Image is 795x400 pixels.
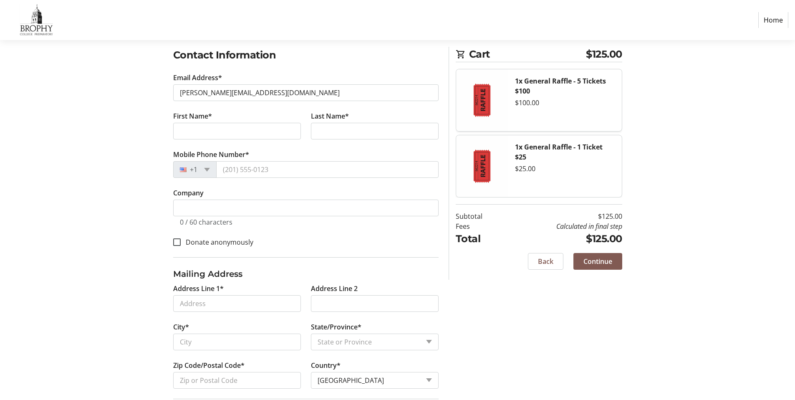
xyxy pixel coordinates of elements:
img: Brophy College Preparatory 's Logo [7,3,66,37]
span: Cart [469,47,586,62]
label: Country* [311,360,341,370]
img: General Raffle - 1 Ticket $25 [456,135,508,197]
label: Donate anonymously [181,237,253,247]
td: Subtotal [456,211,504,221]
img: General Raffle - 5 Tickets $100 [456,69,508,131]
label: Address Line 2 [311,284,358,294]
span: Continue [583,256,612,266]
label: City* [173,322,189,332]
label: Last Name* [311,111,349,121]
div: $100.00 [515,98,615,108]
span: $125.00 [586,47,622,62]
input: Address [173,295,301,312]
tr-character-limit: 0 / 60 characters [180,218,232,227]
label: Zip Code/Postal Code* [173,360,245,370]
td: $125.00 [504,211,622,221]
label: First Name* [173,111,212,121]
strong: 1x General Raffle - 1 Ticket $25 [515,142,603,162]
input: Zip or Postal Code [173,372,301,389]
label: Company [173,188,204,198]
input: (201) 555-0123 [216,161,439,178]
td: Calculated in final step [504,221,622,231]
button: Continue [573,253,622,270]
label: Address Line 1* [173,284,224,294]
strong: 1x General Raffle - 5 Tickets $100 [515,76,606,96]
td: Fees [456,221,504,231]
label: Email Address* [173,73,222,83]
td: Total [456,231,504,246]
input: City [173,334,301,350]
label: Mobile Phone Number* [173,149,249,159]
a: Home [758,12,788,28]
td: $125.00 [504,231,622,246]
button: Back [528,253,563,270]
h3: Mailing Address [173,268,439,280]
label: State/Province* [311,322,361,332]
span: Back [538,256,553,266]
div: $25.00 [515,164,615,174]
h2: Contact Information [173,48,439,63]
